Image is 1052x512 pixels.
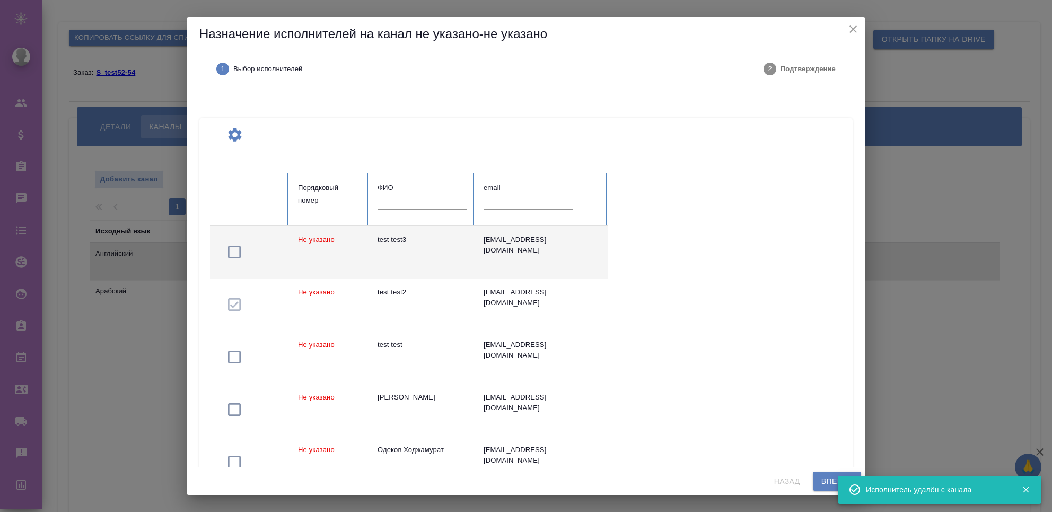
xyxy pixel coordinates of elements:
span: Подтверждение [781,64,836,74]
text: 2 [768,65,772,73]
span: Не указано [298,341,335,349]
div: Одеков Ходжамурат [378,445,467,455]
div: [EMAIL_ADDRESS][DOMAIN_NAME] [484,340,599,361]
span: Не указано [298,446,335,454]
button: Подтверждение [755,50,844,88]
span: Не указано [298,288,335,296]
div: test test2 [378,287,467,298]
div: [EMAIL_ADDRESS][DOMAIN_NAME] [484,287,599,308]
div: [PERSON_NAME] [378,392,467,403]
span: Не указано [298,393,335,401]
div: [EMAIL_ADDRESS][DOMAIN_NAME] [484,445,599,466]
button: Выбор исполнителей [208,50,311,88]
div: ФИО [378,181,467,194]
text: 1 [221,65,224,73]
button: Закрыть [1015,485,1037,494]
div: Порядковый номер [298,181,361,207]
div: [EMAIL_ADDRESS][DOMAIN_NAME] [484,235,599,256]
div: test test [378,340,467,350]
h5: Назначение исполнителей на канал не указано-не указано [199,25,853,42]
div: [EMAIL_ADDRESS][DOMAIN_NAME] [484,392,599,413]
button: Вперед [813,472,861,491]
span: Не указано [298,236,335,244]
div: email [484,181,599,194]
span: Выбор исполнителей [233,64,303,74]
div: test test3 [378,235,467,245]
button: close [845,21,861,37]
div: Исполнитель удалён с канала [866,484,1006,495]
span: Вперед [821,475,853,488]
